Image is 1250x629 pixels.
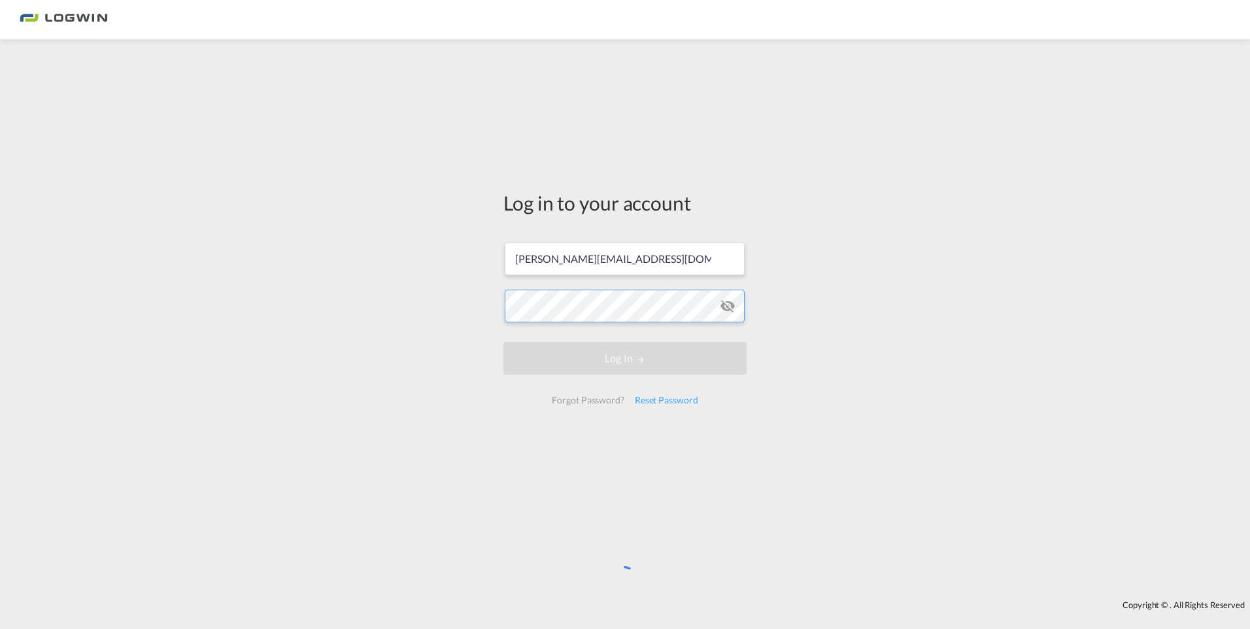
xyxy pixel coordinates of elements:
div: Reset Password [630,388,703,412]
input: Enter email/phone number [505,243,745,275]
button: LOGIN [503,342,747,375]
div: Forgot Password? [547,388,629,412]
md-icon: icon-eye-off [720,298,735,314]
img: bc73a0e0d8c111efacd525e4c8ad7d32.png [20,5,108,35]
div: Log in to your account [503,189,747,216]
